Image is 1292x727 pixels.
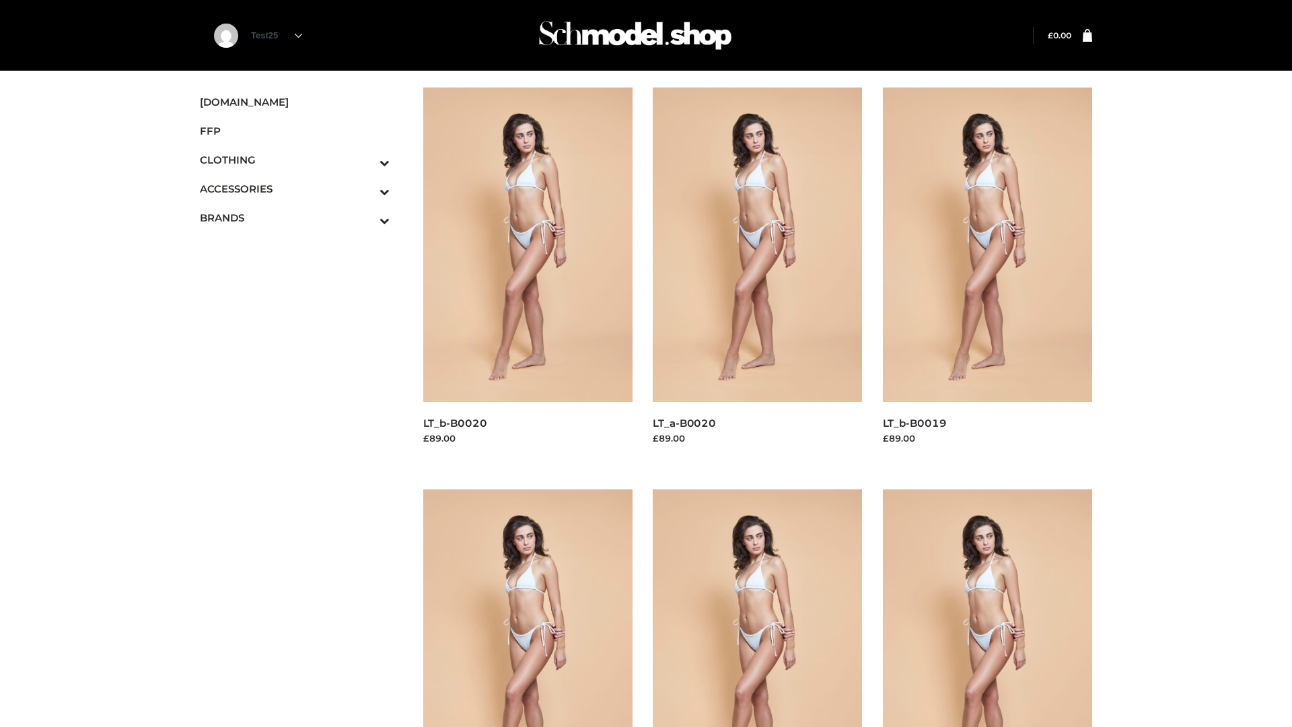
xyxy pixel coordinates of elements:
span: [DOMAIN_NAME] [200,94,390,110]
a: LT_b-B0019 [883,417,947,429]
bdi: 0.00 [1048,30,1071,40]
div: £89.00 [423,431,633,445]
a: Read more [423,447,473,458]
a: ACCESSORIESToggle Submenu [200,174,390,203]
a: Test25 [251,30,302,40]
span: £ [1048,30,1053,40]
a: LT_b-B0020 [423,417,487,429]
a: LT_a-B0020 [653,417,716,429]
span: FFP [200,123,390,139]
img: Schmodel Admin 964 [534,9,736,62]
span: BRANDS [200,210,390,226]
a: Read more [653,447,703,458]
a: Read more [883,447,933,458]
a: £0.00 [1048,30,1071,40]
div: £89.00 [653,431,863,445]
button: Toggle Submenu [343,203,390,232]
a: BRANDSToggle Submenu [200,203,390,232]
a: [DOMAIN_NAME] [200,88,390,116]
span: CLOTHING [200,152,390,168]
a: FFP [200,116,390,145]
button: Toggle Submenu [343,145,390,174]
span: ACCESSORIES [200,181,390,197]
a: CLOTHINGToggle Submenu [200,145,390,174]
div: £89.00 [883,431,1093,445]
button: Toggle Submenu [343,174,390,203]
